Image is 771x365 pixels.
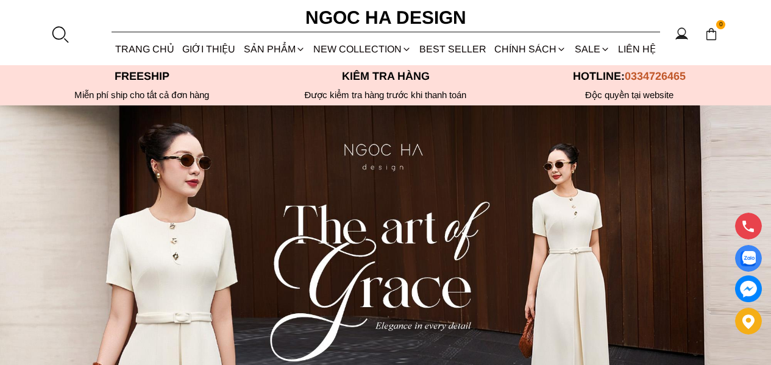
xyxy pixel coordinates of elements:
span: 0 [716,20,726,30]
div: Miễn phí ship cho tất cả đơn hàng [20,90,264,101]
font: Kiểm tra hàng [342,70,430,82]
a: TRANG CHỦ [112,33,179,65]
img: Display image [741,251,756,266]
p: Được kiểm tra hàng trước khi thanh toán [264,90,508,101]
a: LIÊN HỆ [614,33,659,65]
a: Display image [735,245,762,272]
p: Hotline: [508,70,751,83]
h6: Độc quyền tại website [508,90,751,101]
div: Chính sách [491,33,570,65]
a: Ngoc Ha Design [294,3,477,32]
a: SALE [570,33,614,65]
a: NEW COLLECTION [309,33,415,65]
p: Freeship [20,70,264,83]
a: BEST SELLER [416,33,491,65]
a: messenger [735,275,762,302]
a: GIỚI THIỆU [179,33,240,65]
span: 0334726465 [625,70,686,82]
img: img-CART-ICON-ksit0nf1 [705,27,718,41]
div: SẢN PHẨM [240,33,309,65]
